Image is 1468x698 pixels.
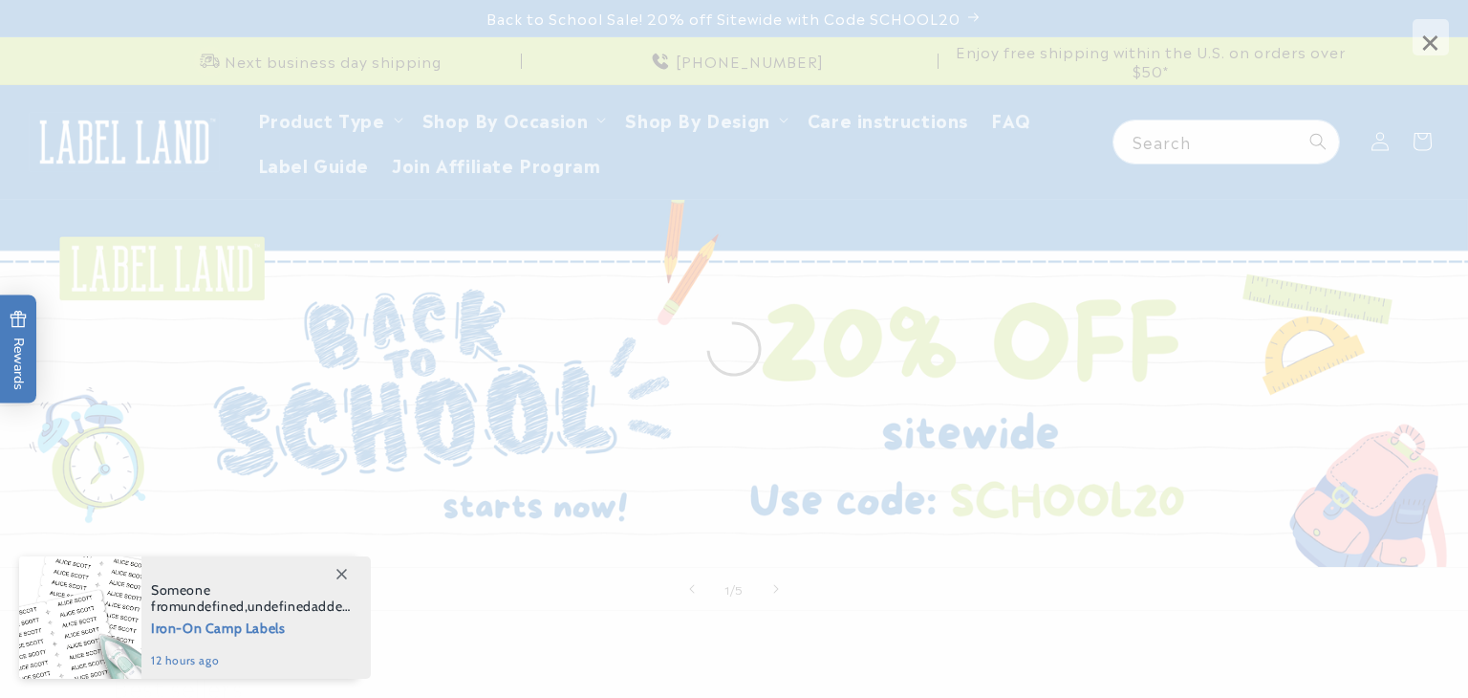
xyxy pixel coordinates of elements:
[1413,19,1449,55] span: Close
[1067,608,1449,679] iframe: Gorgias Floating Chat
[181,598,244,615] span: undefined
[151,582,351,615] span: Someone from , added this product to their cart.
[10,311,28,390] span: Rewards
[151,615,351,639] span: Iron-On Camp Labels
[151,652,351,669] span: 12 hours ago
[248,598,311,615] span: undefined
